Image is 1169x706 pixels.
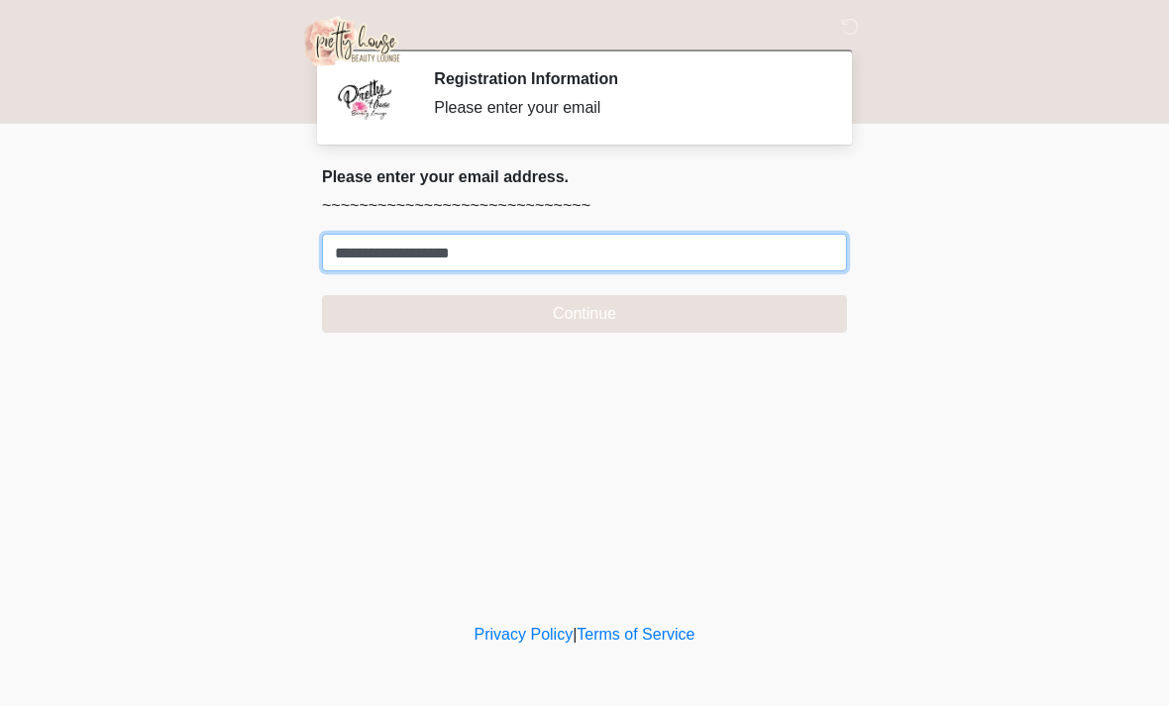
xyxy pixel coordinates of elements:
a: Terms of Service [577,626,694,643]
img: Agent Avatar [337,69,396,129]
img: Aesthetic Andrea, RN Logo [302,15,403,66]
a: Privacy Policy [475,626,574,643]
a: | [573,626,577,643]
p: ~~~~~~~~~~~~~~~~~~~~~~~~~~~~~ [322,194,847,218]
h2: Please enter your email address. [322,167,847,186]
div: Please enter your email [434,96,817,120]
button: Continue [322,295,847,333]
